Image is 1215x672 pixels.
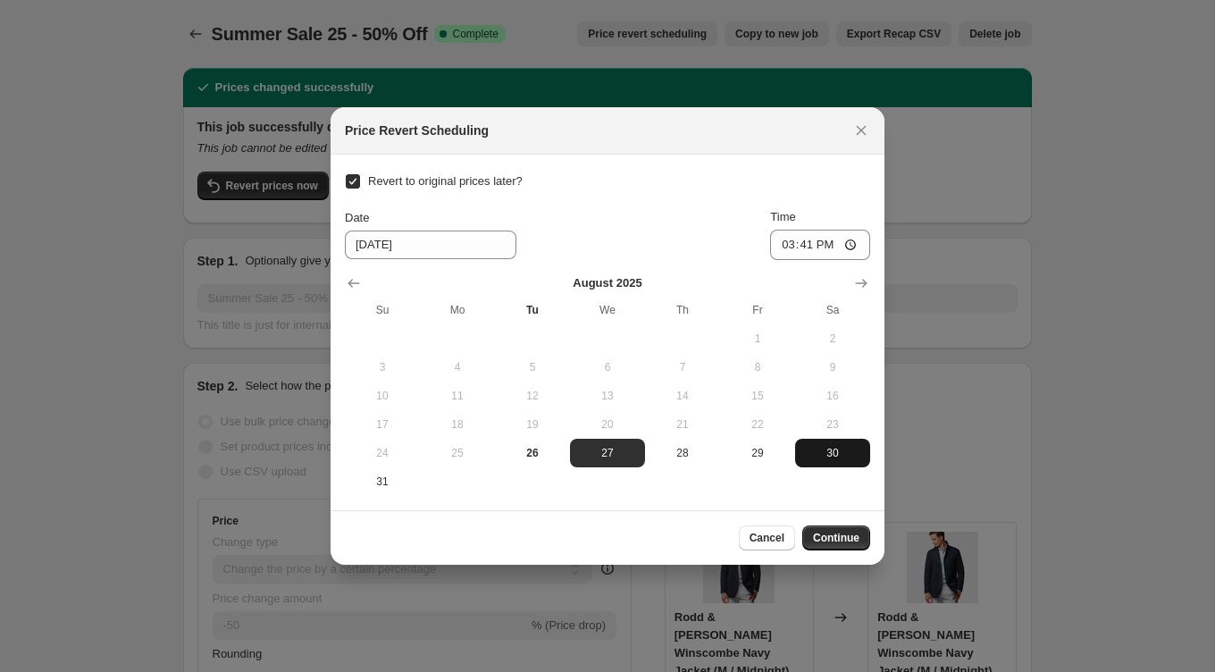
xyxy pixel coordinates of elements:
span: 26 [502,446,563,460]
button: Sunday August 31 2025 [345,467,420,496]
button: Saturday August 9 2025 [795,353,870,382]
button: Sunday August 17 2025 [345,410,420,439]
span: 11 [427,389,488,403]
button: Saturday August 23 2025 [795,410,870,439]
button: Saturday August 30 2025 [795,439,870,467]
button: Monday August 4 2025 [420,353,495,382]
span: Continue [813,531,859,545]
th: Monday [420,296,495,324]
span: 30 [802,446,863,460]
span: We [577,303,638,317]
span: Time [770,210,795,223]
span: 18 [427,417,488,432]
span: 9 [802,360,863,374]
button: Thursday August 7 2025 [645,353,720,382]
span: 19 [502,417,563,432]
span: 15 [727,389,788,403]
button: Monday August 25 2025 [420,439,495,467]
span: 24 [352,446,413,460]
th: Sunday [345,296,420,324]
th: Thursday [645,296,720,324]
button: Sunday August 3 2025 [345,353,420,382]
button: Sunday August 24 2025 [345,439,420,467]
button: Saturday August 16 2025 [795,382,870,410]
span: 16 [802,389,863,403]
span: 6 [577,360,638,374]
button: Wednesday August 6 2025 [570,353,645,382]
th: Saturday [795,296,870,324]
button: Friday August 8 2025 [720,353,795,382]
span: 4 [427,360,488,374]
span: 12 [502,389,563,403]
button: Thursday August 14 2025 [645,382,720,410]
input: 8/26/2025 [345,231,516,259]
button: Friday August 15 2025 [720,382,795,410]
h2: Price Revert Scheduling [345,122,489,139]
span: 2 [802,332,863,346]
span: Tu [502,303,563,317]
span: Date [345,211,369,224]
button: Thursday August 21 2025 [645,410,720,439]
span: 25 [427,446,488,460]
th: Friday [720,296,795,324]
button: Sunday August 10 2025 [345,382,420,410]
span: 29 [727,446,788,460]
input: 12:00 [770,230,870,260]
span: 10 [352,389,413,403]
button: Tuesday August 5 2025 [495,353,570,382]
span: 5 [502,360,563,374]
span: 7 [652,360,713,374]
span: Sa [802,303,863,317]
th: Tuesday [495,296,570,324]
span: Cancel [750,531,784,545]
button: Wednesday August 13 2025 [570,382,645,410]
span: 3 [352,360,413,374]
span: 13 [577,389,638,403]
button: Continue [802,525,870,550]
button: Saturday August 2 2025 [795,324,870,353]
span: Su [352,303,413,317]
span: 31 [352,475,413,489]
button: Monday August 11 2025 [420,382,495,410]
span: 23 [802,417,863,432]
span: 8 [727,360,788,374]
button: Wednesday August 20 2025 [570,410,645,439]
span: Revert to original prices later? [368,174,523,188]
th: Wednesday [570,296,645,324]
span: Mo [427,303,488,317]
button: Show next month, September 2025 [849,271,874,296]
span: 21 [652,417,713,432]
button: Today Tuesday August 26 2025 [495,439,570,467]
button: Friday August 1 2025 [720,324,795,353]
span: 1 [727,332,788,346]
button: Cancel [739,525,795,550]
span: Fr [727,303,788,317]
button: Friday August 29 2025 [720,439,795,467]
button: Wednesday August 27 2025 [570,439,645,467]
span: 14 [652,389,713,403]
button: Close [849,118,874,143]
button: Tuesday August 19 2025 [495,410,570,439]
span: 28 [652,446,713,460]
span: 27 [577,446,638,460]
span: 22 [727,417,788,432]
button: Show previous month, July 2025 [341,271,366,296]
span: 17 [352,417,413,432]
button: Friday August 22 2025 [720,410,795,439]
span: 20 [577,417,638,432]
span: Th [652,303,713,317]
button: Monday August 18 2025 [420,410,495,439]
button: Thursday August 28 2025 [645,439,720,467]
button: Tuesday August 12 2025 [495,382,570,410]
